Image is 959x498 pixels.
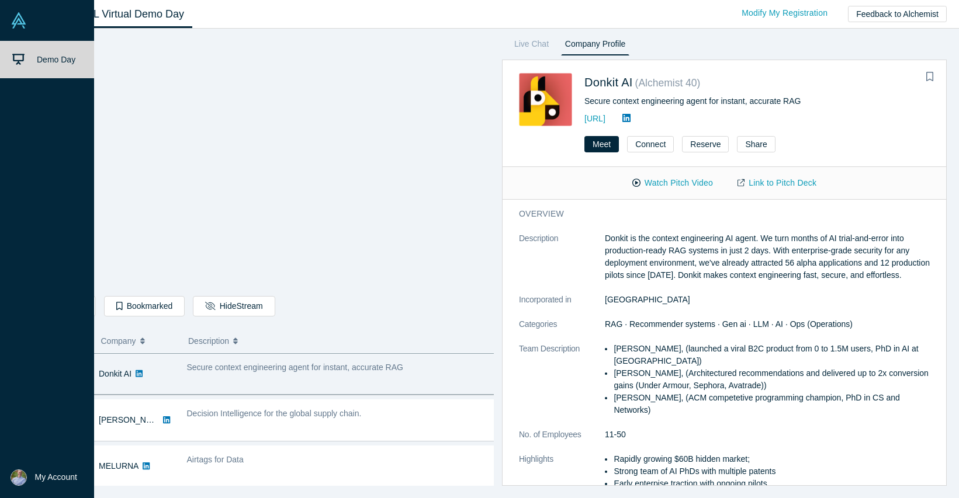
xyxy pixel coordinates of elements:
[605,294,939,306] dd: [GEOGRAPHIC_DATA]
[37,55,75,64] span: Demo Day
[11,469,77,486] button: My Account
[848,6,947,22] button: Feedback to Alchemist
[584,114,605,123] a: [URL]
[614,343,939,367] li: [PERSON_NAME], (launched a viral B2C product from 0 to 1.5M users, PhD in AI at [GEOGRAPHIC_DATA])
[188,329,229,353] span: Description
[104,296,185,316] button: Bookmarked
[99,369,131,378] a: Donkit AI
[614,367,939,392] li: [PERSON_NAME], (Architectured recommendations and delivered up to 2x conversion gains (Under Armo...
[584,95,930,107] div: Secure context engineering agent for instant, accurate RAG
[605,319,853,329] span: RAG · Recommender systems · Gen ai · LLM · AI · Ops (Operations)
[620,173,725,193] button: Watch Pitch Video
[725,173,829,193] a: Link to Pitch Deck
[99,461,139,471] a: MELURNA
[101,329,136,353] span: Company
[635,77,701,89] small: ( Alchemist 40 )
[519,232,605,294] dt: Description
[188,329,486,353] button: Description
[519,208,922,220] h3: overview
[50,38,493,287] iframe: Alchemist Class XL Demo Day: Vault
[614,453,939,465] li: Rapidly growing $60B hidden market;
[35,471,77,483] span: My Account
[519,429,605,453] dt: No. of Employees
[729,3,840,23] a: Modify My Registration
[922,69,938,85] button: Bookmark
[584,136,619,152] button: Meet
[99,415,166,424] a: [PERSON_NAME]
[519,73,572,126] img: Donkit AI's Logo
[737,136,775,152] button: Share
[101,329,176,353] button: Company
[584,76,633,89] a: Donkit AI
[519,318,605,343] dt: Categories
[519,343,605,429] dt: Team Description
[187,455,244,464] span: Airtags for Data
[605,429,939,441] dd: 11-50
[519,294,605,318] dt: Incorporated in
[11,12,27,29] img: Alchemist Vault Logo
[193,296,275,316] button: HideStream
[614,478,939,490] li: Early enterpise traction with ongoing pilots
[682,136,729,152] button: Reserve
[614,465,939,478] li: Strong team of AI PhDs with multiple patents
[49,1,192,28] a: Class XL Virtual Demo Day
[605,232,939,281] p: Donkit is the context engineering AI agent. We turn months of AI trial-and-error into production-...
[561,37,629,55] a: Company Profile
[187,409,362,418] span: Decision Intelligence for the global supply chain.
[627,136,674,152] button: Connect
[11,469,27,486] img: Jason Shaplen's Account
[187,363,403,372] span: Secure context engineering agent for instant, accurate RAG
[510,37,553,55] a: Live Chat
[614,392,939,416] li: [PERSON_NAME], (ACM competetive programming champion, PhD in CS and Networks)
